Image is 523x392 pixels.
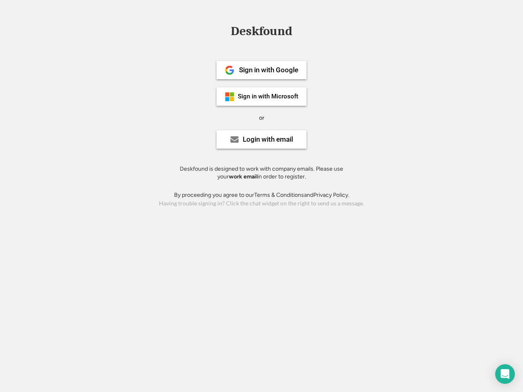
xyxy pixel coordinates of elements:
a: Privacy Policy. [313,192,349,198]
img: ms-symbollockup_mssymbol_19.png [225,92,235,102]
div: Deskfound [227,25,296,38]
div: By proceeding you agree to our and [174,191,349,199]
div: Sign in with Microsoft [238,94,298,100]
div: Sign in with Google [239,67,298,73]
div: or [259,114,264,122]
div: Login with email [243,136,293,143]
div: Open Intercom Messenger [495,364,515,384]
img: 1024px-Google__G__Logo.svg.png [225,65,235,75]
div: Deskfound is designed to work with company emails. Please use your in order to register. [170,165,353,181]
strong: work email [229,173,257,180]
a: Terms & Conditions [254,192,304,198]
